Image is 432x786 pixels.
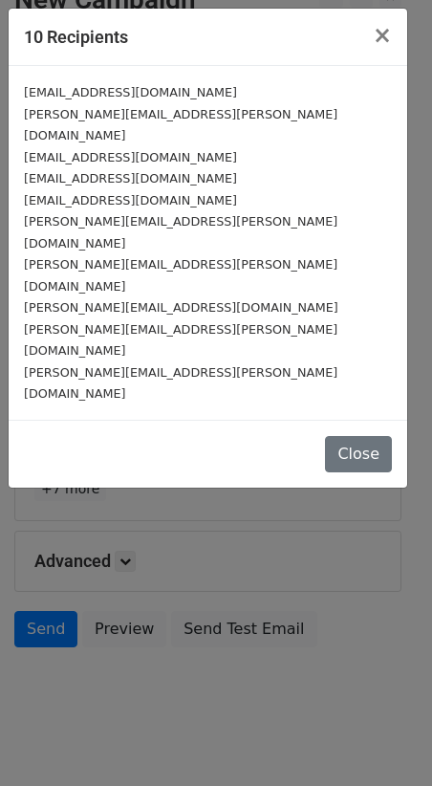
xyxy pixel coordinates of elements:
small: [PERSON_NAME][EMAIL_ADDRESS][PERSON_NAME][DOMAIN_NAME] [24,107,337,143]
small: [EMAIL_ADDRESS][DOMAIN_NAME] [24,150,237,164]
h5: 10 Recipients [24,24,128,50]
small: [PERSON_NAME][EMAIL_ADDRESS][PERSON_NAME][DOMAIN_NAME] [24,322,337,359]
small: [EMAIL_ADDRESS][DOMAIN_NAME] [24,85,237,99]
small: [PERSON_NAME][EMAIL_ADDRESS][PERSON_NAME][DOMAIN_NAME] [24,214,337,251]
span: × [373,22,392,49]
small: [EMAIL_ADDRESS][DOMAIN_NAME] [24,193,237,207]
small: [PERSON_NAME][EMAIL_ADDRESS][PERSON_NAME][DOMAIN_NAME] [24,257,337,294]
button: Close [325,436,392,472]
small: [EMAIL_ADDRESS][DOMAIN_NAME] [24,171,237,186]
small: [PERSON_NAME][EMAIL_ADDRESS][DOMAIN_NAME] [24,300,338,315]
iframe: Chat Widget [336,694,432,786]
button: Close [357,9,407,62]
small: [PERSON_NAME][EMAIL_ADDRESS][PERSON_NAME][DOMAIN_NAME] [24,365,337,402]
